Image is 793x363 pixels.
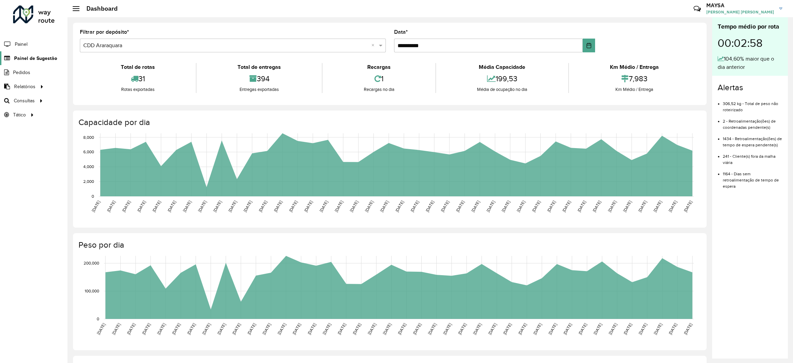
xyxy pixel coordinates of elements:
text: [DATE] [243,200,253,213]
h4: Alertas [718,83,782,93]
text: [DATE] [111,322,121,335]
text: [DATE] [486,200,496,213]
text: [DATE] [607,322,617,335]
text: [DATE] [126,322,136,335]
text: [DATE] [141,322,151,335]
span: Pedidos [13,69,30,76]
text: 200,000 [84,261,99,265]
li: 1164 - Dias sem retroalimentação de tempo de espera [723,166,782,189]
text: [DATE] [397,322,407,335]
div: Tempo médio por rota [718,22,782,31]
text: [DATE] [182,200,192,213]
text: [DATE] [201,322,211,335]
div: Total de rotas [82,63,194,71]
text: [DATE] [561,200,571,213]
li: 306,52 kg - Total de peso não roteirizado [723,95,782,113]
text: [DATE] [156,322,166,335]
text: [DATE] [683,322,693,335]
label: Filtrar por depósito [80,28,129,36]
text: [DATE] [622,200,632,213]
text: [DATE] [106,200,116,213]
div: 00:02:58 [718,31,782,55]
text: [DATE] [171,322,181,335]
text: [DATE] [653,322,663,335]
span: Painel de Sugestão [14,55,57,62]
text: [DATE] [410,200,420,213]
text: [DATE] [231,322,241,335]
li: 1434 - Retroalimentação(ões) de tempo de espera pendente(s) [723,131,782,148]
text: 4,000 [83,164,94,169]
text: [DATE] [502,322,512,335]
text: 100,000 [85,289,99,293]
h4: Peso por dia [78,240,700,250]
text: [DATE] [637,200,647,213]
text: [DATE] [442,322,452,335]
text: [DATE] [258,200,268,213]
div: Recargas no dia [324,86,433,93]
text: [DATE] [349,200,359,213]
span: [PERSON_NAME] [PERSON_NAME] [706,9,774,15]
text: [DATE] [593,322,603,335]
span: Tático [13,111,26,118]
div: Média de ocupação no dia [438,86,567,93]
text: [DATE] [394,200,404,213]
div: Km Médio / Entrega [571,86,698,93]
text: [DATE] [532,322,542,335]
text: [DATE] [337,322,347,335]
li: 241 - Cliente(s) fora da malha viária [723,148,782,166]
text: [DATE] [91,200,101,213]
h2: Dashboard [80,5,118,12]
div: Média Capacidade [438,63,567,71]
text: [DATE] [472,322,482,335]
text: [DATE] [307,322,317,335]
text: 8,000 [83,135,94,139]
h4: Capacidade por dia [78,117,700,127]
h3: MAYSA [706,2,774,9]
div: Km Médio / Entrega [571,63,698,71]
text: [DATE] [653,200,663,213]
div: 7,983 [571,71,698,86]
text: [DATE] [487,322,497,335]
div: 31 [82,71,194,86]
text: [DATE] [470,200,480,213]
text: [DATE] [592,200,602,213]
text: [DATE] [516,200,526,213]
text: [DATE] [668,200,678,213]
text: [DATE] [292,322,302,335]
text: [DATE] [228,200,237,213]
div: 199,53 [438,71,567,86]
text: [DATE] [382,322,392,335]
text: [DATE] [638,322,648,335]
div: Recargas [324,63,433,71]
div: Entregas exportadas [198,86,320,93]
text: [DATE] [457,322,467,335]
div: Rotas exportadas [82,86,194,93]
text: [DATE] [455,200,465,213]
text: [DATE] [364,200,374,213]
text: [DATE] [212,200,222,213]
text: [DATE] [151,200,161,213]
text: [DATE] [352,322,362,335]
text: [DATE] [246,322,256,335]
text: [DATE] [322,322,332,335]
text: [DATE] [548,322,558,335]
text: [DATE] [197,200,207,213]
text: 6,000 [83,150,94,154]
text: [DATE] [427,322,437,335]
text: [DATE] [668,322,678,335]
div: 394 [198,71,320,86]
text: [DATE] [334,200,344,213]
text: [DATE] [607,200,617,213]
text: [DATE] [262,322,272,335]
text: 0 [97,317,99,321]
text: [DATE] [412,322,422,335]
span: Clear all [371,41,377,50]
text: [DATE] [303,200,313,213]
text: [DATE] [546,200,556,213]
text: [DATE] [136,200,146,213]
label: Data [394,28,408,36]
text: [DATE] [167,200,177,213]
text: 0 [92,194,94,198]
text: [DATE] [273,200,283,213]
li: 2 - Retroalimentação(ões) de coordenadas pendente(s) [723,113,782,131]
